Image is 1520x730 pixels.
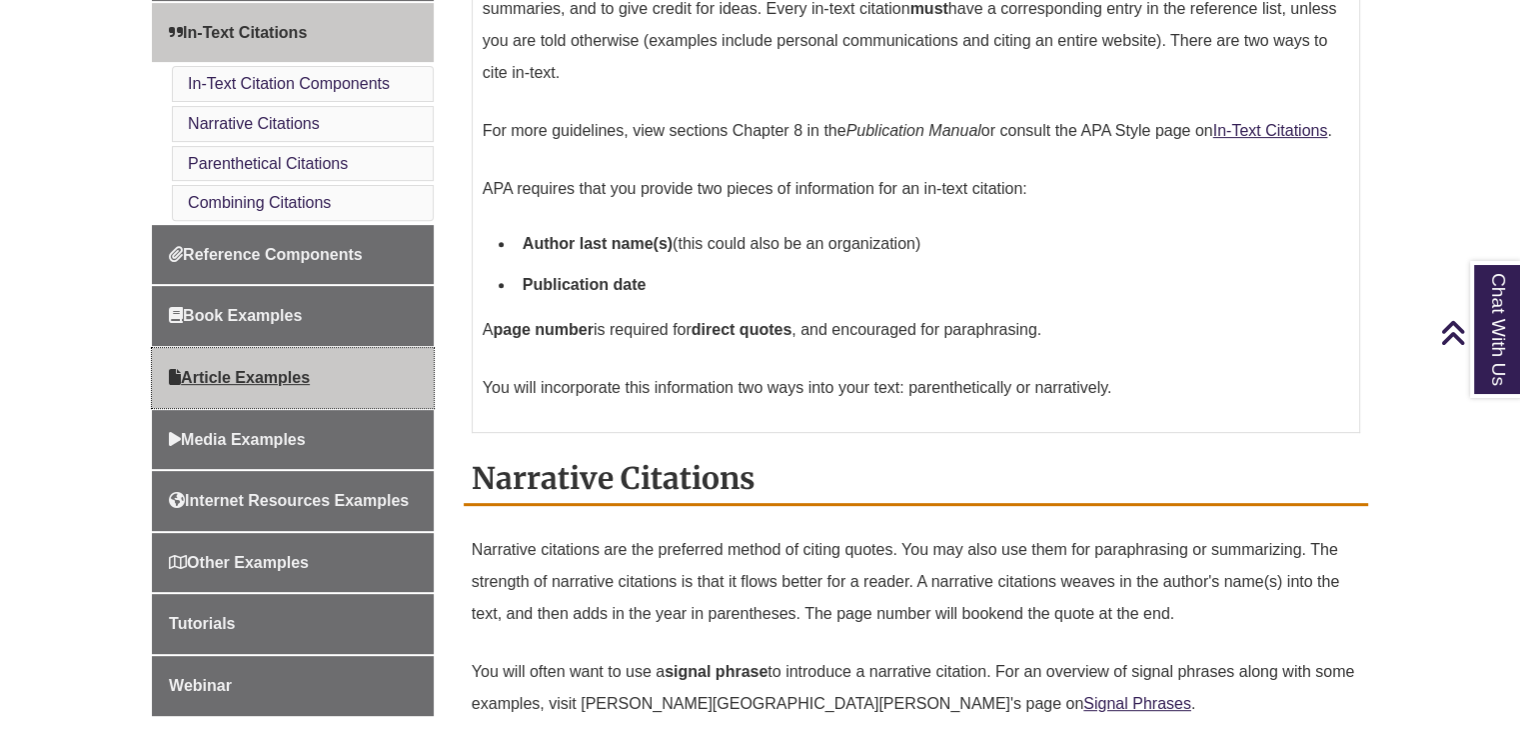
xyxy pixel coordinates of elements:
[169,431,306,448] span: Media Examples
[152,471,434,531] a: Internet Resources Examples
[515,223,1349,265] li: (this could also be an organization)
[169,24,307,41] span: In-Text Citations
[483,165,1349,213] p: APA requires that you provide two pieces of information for an in-text citation:
[188,155,348,172] a: Parenthetical Citations
[152,225,434,285] a: Reference Components
[169,615,235,632] span: Tutorials
[169,677,232,694] span: Webinar
[493,321,593,338] strong: page number
[1083,695,1191,712] a: Signal Phrases
[1440,319,1515,346] a: Back to Top
[523,235,673,252] strong: Author last name(s)
[169,554,309,571] span: Other Examples
[152,656,434,716] a: Webinar
[1213,122,1328,139] a: In-Text Citations
[152,410,434,470] a: Media Examples
[665,663,767,680] strong: signal phrase
[152,286,434,346] a: Book Examples
[188,194,331,211] a: Combining Citations
[483,306,1349,354] p: A is required for , and encouraged for paraphrasing.
[152,3,434,63] a: In-Text Citations
[152,533,434,593] a: Other Examples
[464,453,1368,506] h2: Narrative Citations
[169,307,302,324] span: Book Examples
[692,321,791,338] strong: direct quotes
[846,122,981,139] em: Publication Manual
[188,115,320,132] a: Narrative Citations
[472,526,1360,638] p: Narrative citations are the preferred method of citing quotes. You may also use them for paraphra...
[169,369,310,386] span: Article Examples
[169,246,363,263] span: Reference Components
[523,276,647,293] strong: Publication date
[152,348,434,408] a: Article Examples
[188,75,390,92] a: In-Text Citation Components
[483,107,1349,155] p: For more guidelines, view sections Chapter 8 in the or consult the APA Style page on .
[483,364,1349,412] p: You will incorporate this information two ways into your text: parenthetically or narratively.
[472,648,1360,728] p: You will often want to use a to introduce a narrative citation. For an overview of signal phrases...
[169,492,409,509] span: Internet Resources Examples
[152,594,434,654] a: Tutorials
